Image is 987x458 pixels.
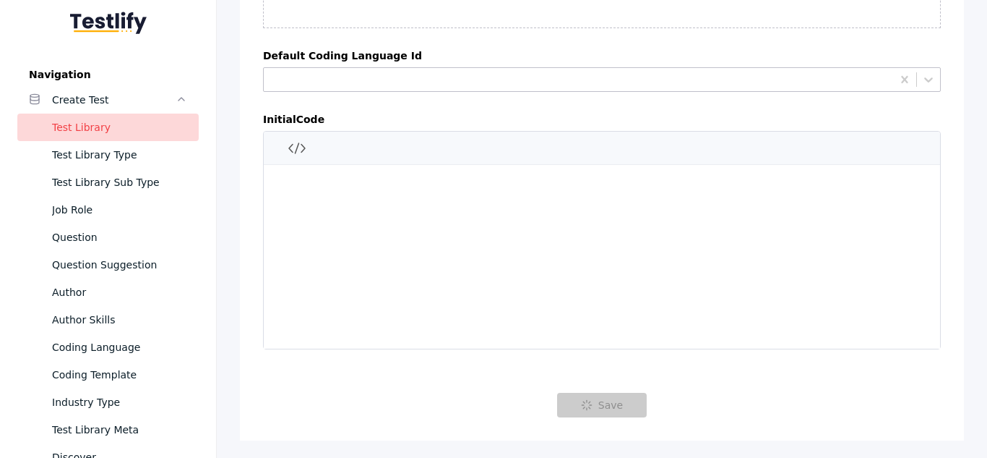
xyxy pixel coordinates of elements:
div: Test Library Type [52,146,187,164]
button: Inline code [285,137,309,160]
label: initialCode [263,114,941,125]
a: Industry Type [17,389,199,416]
a: Question Suggestion [17,251,199,279]
div: Coding Template [52,366,187,383]
a: Test Library Type [17,141,199,169]
div: Author [52,284,187,301]
div: Job Role [52,201,187,219]
div: Industry Type [52,394,187,411]
a: Test Library Meta [17,416,199,444]
div: Coding Language [52,339,187,356]
div: Test Library Meta [52,421,187,438]
a: Coding Template [17,361,199,389]
div: Question [52,229,187,246]
div: Author Skills [52,311,187,328]
label: Default Coding Language Id [263,50,941,62]
button: Save [557,393,647,417]
a: Author [17,279,199,306]
label: Navigation [17,69,199,80]
a: Test Library [17,114,199,141]
a: Author Skills [17,306,199,334]
a: Job Role [17,196,199,224]
a: Test Library Sub Type [17,169,199,196]
a: Question [17,224,199,251]
div: Question Suggestion [52,256,187,273]
div: Test Library [52,119,187,136]
div: Create Test [52,91,176,109]
div: Test Library Sub Type [52,174,187,191]
img: Testlify - Backoffice [70,12,147,34]
a: Coding Language [17,334,199,361]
